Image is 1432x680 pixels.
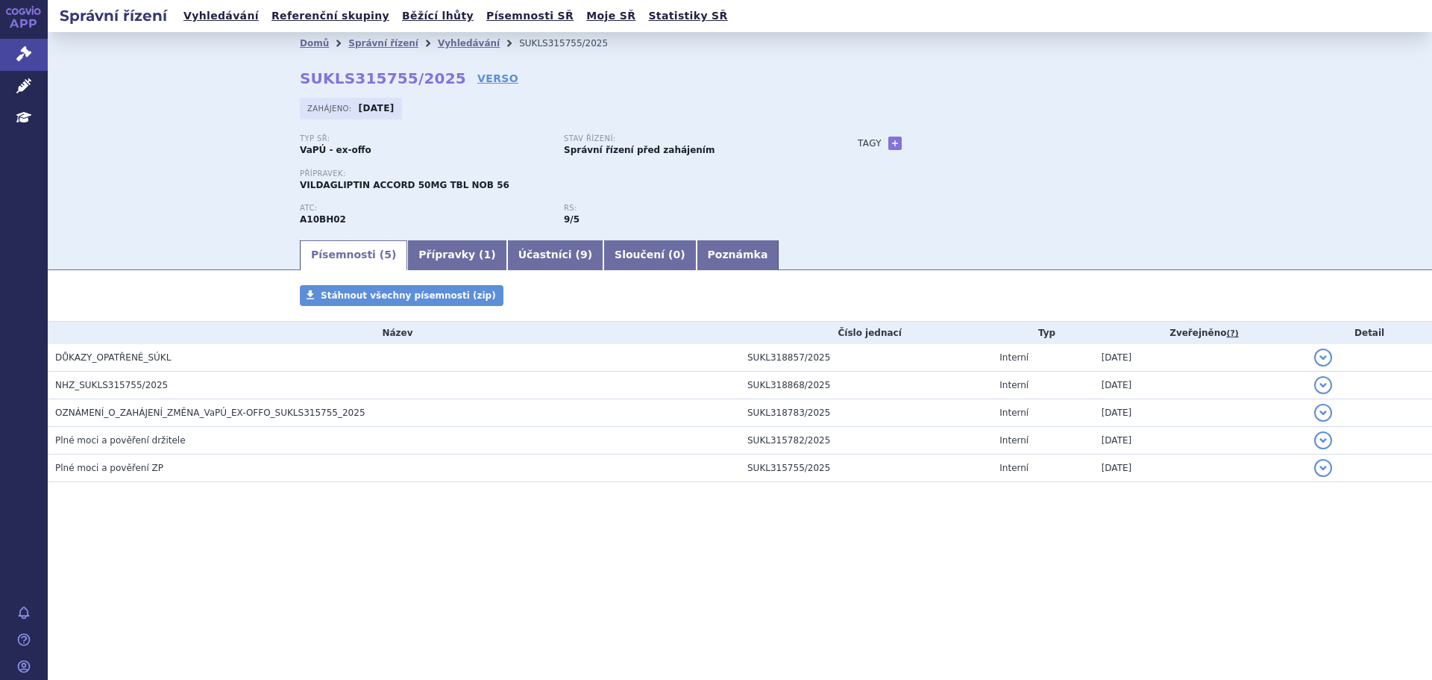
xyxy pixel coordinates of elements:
[307,102,354,114] span: Zahájeno:
[48,5,179,26] h2: Správní řízení
[55,352,171,363] span: DŮKAZY_OPATŘENÉ_SÚKL
[1094,372,1307,399] td: [DATE]
[407,240,506,270] a: Přípravky (1)
[564,214,580,225] strong: léčiva k terapii diabetu, léčiva ovlivňující inkretinový systém
[564,134,813,143] p: Stav řízení:
[482,6,578,26] a: Písemnosti SŘ
[999,463,1029,473] span: Interní
[519,32,627,54] li: SUKLS315755/2025
[564,145,715,155] strong: Správní řízení před zahájením
[992,322,1093,344] th: Typ
[1094,455,1307,482] td: [DATE]
[359,103,395,113] strong: [DATE]
[300,240,407,270] a: Písemnosti (5)
[300,169,828,178] p: Přípravek:
[55,435,186,446] span: Plné moci a pověření držitele
[1314,376,1332,394] button: detail
[300,285,503,306] a: Stáhnout všechny písemnosti (zip)
[582,6,640,26] a: Moje SŘ
[740,455,992,482] td: SUKL315755/2025
[398,6,478,26] a: Běžící lhůty
[55,380,168,390] span: NHZ_SUKLS315755/2025
[48,322,740,344] th: Název
[999,352,1029,363] span: Interní
[564,204,813,213] p: RS:
[477,71,518,86] a: VERSO
[1094,344,1307,372] td: [DATE]
[55,408,365,418] span: OZNÁMENÍ_O_ZAHÁJENÍ_ZMĚNA_VaPÚ_EX-OFFO_SUKLS315755_2025
[740,399,992,427] td: SUKL318783/2025
[300,38,329,49] a: Domů
[999,380,1029,390] span: Interní
[603,240,696,270] a: Sloučení (0)
[740,344,992,372] td: SUKL318857/2025
[1314,349,1332,366] button: detail
[1307,322,1432,344] th: Detail
[1094,427,1307,455] td: [DATE]
[740,322,992,344] th: Číslo jednací
[740,372,992,399] td: SUKL318868/2025
[300,134,549,143] p: Typ SŘ:
[999,408,1029,418] span: Interní
[1314,431,1332,449] button: detail
[438,38,500,49] a: Vyhledávání
[1227,328,1239,339] abbr: (?)
[484,249,492,261] span: 1
[300,69,466,87] strong: SUKLS315755/2025
[300,145,371,155] strong: VaPÚ - ex-offo
[300,180,509,190] span: VILDAGLIPTIN ACCORD 50MG TBL NOB 56
[673,249,680,261] span: 0
[580,249,588,261] span: 9
[1314,404,1332,422] button: detail
[1094,322,1307,344] th: Zveřejněno
[507,240,603,270] a: Účastníci (9)
[888,137,902,150] a: +
[1094,399,1307,427] td: [DATE]
[348,38,418,49] a: Správní řízení
[999,435,1029,446] span: Interní
[858,134,882,152] h3: Tagy
[267,6,394,26] a: Referenční skupiny
[740,427,992,455] td: SUKL315782/2025
[384,249,392,261] span: 5
[321,290,496,301] span: Stáhnout všechny písemnosti (zip)
[300,204,549,213] p: ATC:
[300,214,346,225] strong: VILDAGLIPTIN
[179,6,263,26] a: Vyhledávání
[697,240,779,270] a: Poznámka
[644,6,732,26] a: Statistiky SŘ
[1314,459,1332,477] button: detail
[55,463,163,473] span: Plné moci a pověření ZP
